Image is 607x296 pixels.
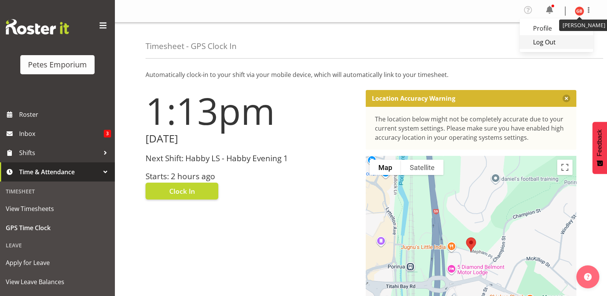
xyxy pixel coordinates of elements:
[6,19,69,34] img: Rosterit website logo
[592,122,607,174] button: Feedback - Show survey
[375,114,568,142] div: The location below might not be completely accurate due to your current system settings. Please m...
[19,147,100,159] span: Shifts
[146,70,576,79] p: Automatically clock-in to your shift via your mobile device, which will automatically link to you...
[146,42,237,51] h4: Timesheet - GPS Clock In
[28,59,87,70] div: Petes Emporium
[6,276,109,288] span: View Leave Balances
[575,7,584,16] img: gillian-byford11184.jpg
[557,160,573,175] button: Toggle fullscreen view
[401,160,443,175] button: Show satellite imagery
[370,160,401,175] button: Show street map
[19,166,100,178] span: Time & Attendance
[146,90,357,131] h1: 1:13pm
[6,222,109,234] span: GPS Time Clock
[2,253,113,272] a: Apply for Leave
[2,199,113,218] a: View Timesheets
[146,183,218,200] button: Clock In
[520,35,593,49] a: Log Out
[2,218,113,237] a: GPS Time Clock
[146,154,357,163] h3: Next Shift: Habby LS - Habby Evening 1
[584,273,592,281] img: help-xxl-2.png
[146,133,357,145] h2: [DATE]
[6,257,109,268] span: Apply for Leave
[2,183,113,199] div: Timesheet
[563,95,570,102] button: Close message
[2,237,113,253] div: Leave
[372,95,455,102] p: Location Accuracy Warning
[19,128,104,139] span: Inbox
[104,130,111,137] span: 3
[520,21,593,35] a: Profile
[19,109,111,120] span: Roster
[596,129,603,156] span: Feedback
[169,186,195,196] span: Clock In
[146,172,357,181] h3: Starts: 2 hours ago
[6,203,109,214] span: View Timesheets
[2,272,113,291] a: View Leave Balances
